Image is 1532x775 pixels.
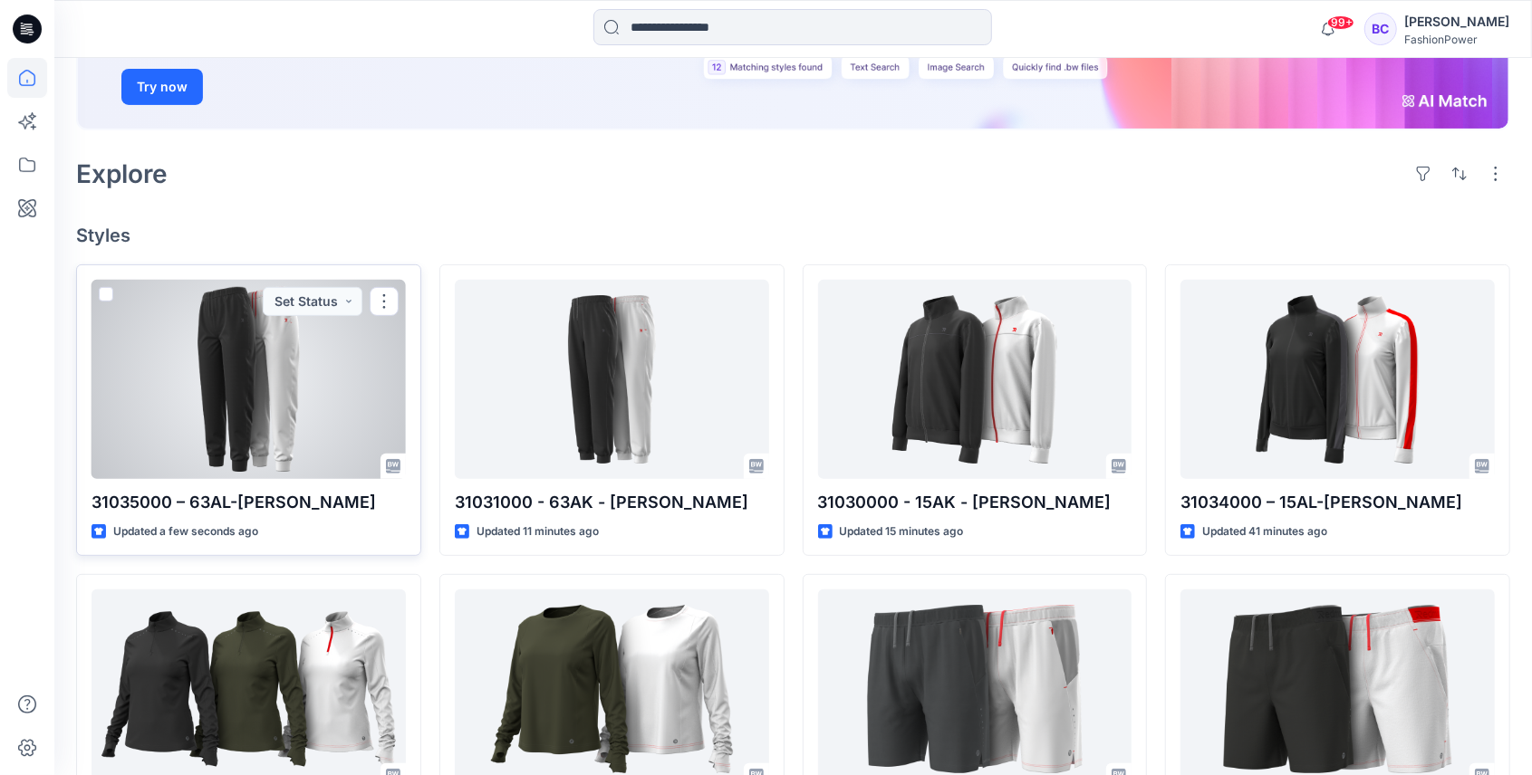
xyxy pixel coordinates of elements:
a: 31034000 – 15AL-Molly [1180,280,1495,479]
a: 31035000 – 63AL-Molly [92,280,406,479]
div: FashionPower [1404,33,1509,46]
p: Updated 11 minutes ago [477,522,599,541]
a: 31030000 - 15AK - Dion [818,280,1132,479]
p: Updated 41 minutes ago [1202,522,1327,541]
p: 31031000 - 63AK - [PERSON_NAME] [455,490,769,515]
p: 31035000 – 63AL-[PERSON_NAME] [92,490,406,515]
h2: Explore [76,159,168,188]
div: [PERSON_NAME] [1404,11,1509,33]
span: 99+ [1327,15,1354,30]
button: Try now [121,69,203,105]
p: 31034000 – 15AL-[PERSON_NAME] [1180,490,1495,515]
a: 31031000 - 63AK - Dion [455,280,769,479]
p: Updated 15 minutes ago [840,522,964,541]
p: Updated a few seconds ago [113,522,258,541]
h4: Styles [76,225,1510,246]
p: 31030000 - 15AK - [PERSON_NAME] [818,490,1132,515]
div: BC [1364,13,1397,45]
